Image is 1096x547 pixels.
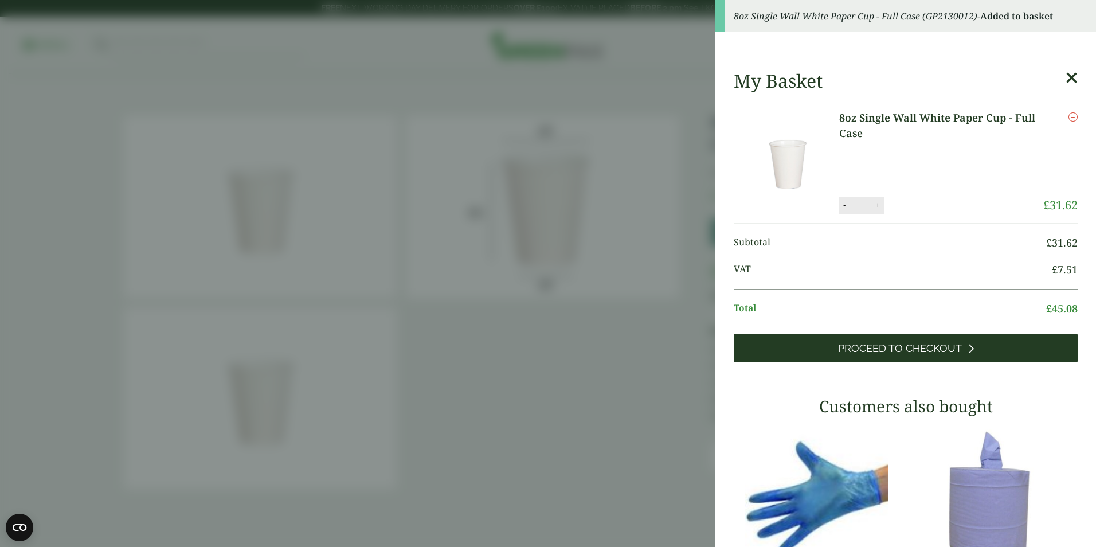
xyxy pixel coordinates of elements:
bdi: 7.51 [1052,263,1078,276]
span: Subtotal [734,235,1046,251]
button: - [840,200,849,210]
bdi: 45.08 [1046,302,1078,315]
em: 8oz Single Wall White Paper Cup - Full Case (GP2130012) [734,10,977,22]
span: Proceed to Checkout [838,342,962,355]
bdi: 31.62 [1043,197,1078,213]
span: £ [1043,197,1050,213]
a: Proceed to Checkout [734,334,1078,362]
img: 8oz Single Wall White Paper Cup-Full Case of-0 [736,110,839,213]
strong: Added to basket [980,10,1053,22]
h3: Customers also bought [734,397,1078,416]
h2: My Basket [734,70,823,92]
a: 8oz Single Wall White Paper Cup - Full Case [839,110,1043,141]
span: £ [1052,263,1058,276]
bdi: 31.62 [1046,236,1078,249]
span: Total [734,301,1046,317]
span: VAT [734,262,1052,278]
span: £ [1046,302,1052,315]
span: £ [1046,236,1052,249]
a: Remove this item [1068,110,1078,124]
button: + [872,200,883,210]
button: Open CMP widget [6,514,33,541]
